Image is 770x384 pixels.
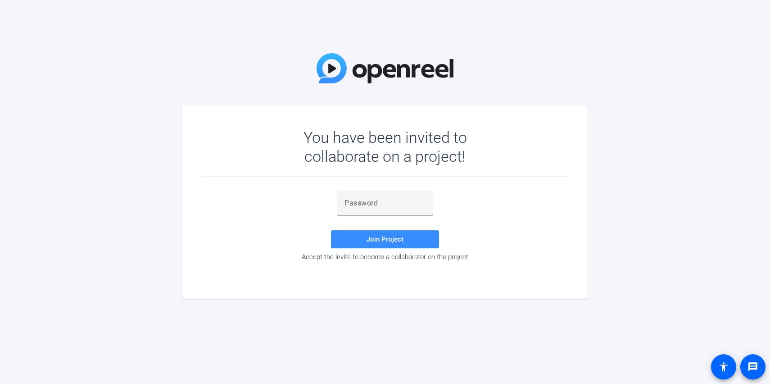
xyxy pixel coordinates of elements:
[200,253,570,261] div: Accept the invite to become a collaborator on the project
[277,128,493,166] div: You have been invited to collaborate on a project!
[317,53,453,83] img: OpenReel Logo
[331,230,439,248] button: Join Project
[367,235,403,243] span: Join Project
[718,361,729,372] mat-icon: accessibility
[344,198,426,209] input: Password
[747,361,758,372] mat-icon: message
